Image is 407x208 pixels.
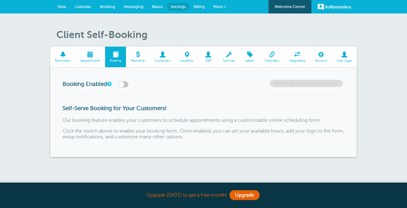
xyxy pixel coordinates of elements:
span: Blasts [152,4,163,9]
span: Locations [178,59,195,63]
span: More [213,4,223,9]
span: Calendar [75,4,91,9]
a: Calendars [260,47,284,67]
h1: Client Self-Booking [56,29,357,40]
a: Locations [175,47,198,67]
span: Billing [194,4,205,9]
a: Account [310,47,332,67]
span: User Login [335,59,354,63]
a: Upgrade [230,190,260,200]
span: Booking [100,4,115,9]
span: Services [221,59,237,63]
p: Our booking feature enables your customers to schedule appointments using a customizable online s... [63,117,344,123]
h3: Booking Enabled [63,80,154,87]
span: Staff [201,59,215,63]
span: Account [313,59,329,63]
a: Staff [198,47,218,67]
a: Labels [240,47,260,67]
a: User Login [332,47,357,67]
p: Click the switch above to enable your booking form. Once enabled, you can set your available hour... [63,128,344,140]
a: Payments [126,47,150,67]
span: Payments [129,59,146,63]
span: Booking [108,59,123,63]
span: Integrations [287,59,307,63]
a: This switch turns your online booking form on or off. [107,82,111,86]
a: Integrations [284,47,310,67]
div: Upgrade [DATE] to get a free month! [50,189,357,202]
span: Messaging [124,4,143,9]
a: Settings [167,3,189,11]
span: Customers [153,59,172,63]
a: Services [218,47,240,67]
span: Calendars [263,59,281,63]
a: Appointments [76,47,105,67]
h3: Self-Serve Booking for Your Customers! [63,105,344,112]
span: Appointments [79,59,102,63]
span: New [58,4,66,9]
span: Reminders [53,59,73,63]
a: Reminders [50,47,76,67]
span: Labels [243,59,257,63]
a: Promote Your Booking Form [270,80,343,87]
span: Settings [171,4,186,9]
a: Customers [150,47,175,67]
